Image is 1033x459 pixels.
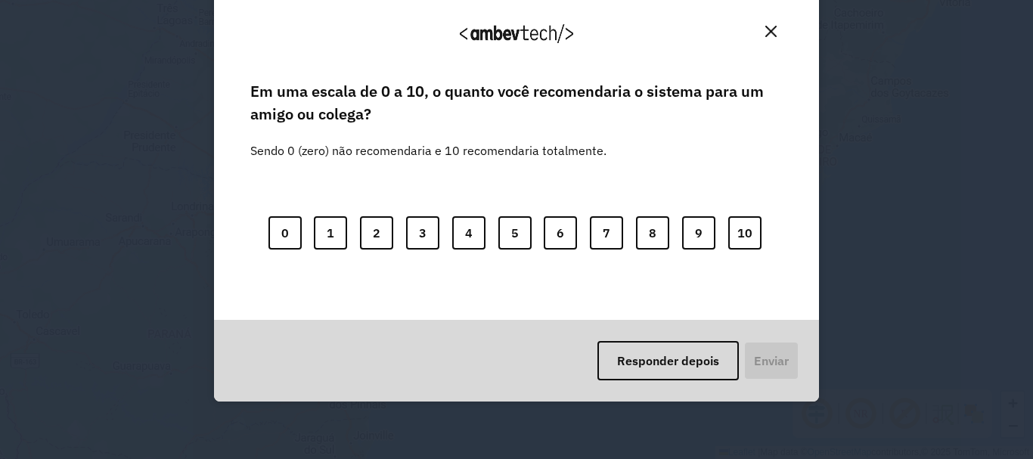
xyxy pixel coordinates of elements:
button: 7 [590,216,623,250]
label: Em uma escala de 0 a 10, o quanto você recomendaria o sistema para um amigo ou colega? [250,80,783,126]
button: 3 [406,216,439,250]
button: Close [759,20,783,43]
button: Responder depois [597,341,739,380]
img: Close [765,26,777,37]
button: 0 [268,216,302,250]
button: 2 [360,216,393,250]
label: Sendo 0 (zero) não recomendaria e 10 recomendaria totalmente. [250,123,606,160]
button: 9 [682,216,715,250]
button: 4 [452,216,485,250]
img: Logo Ambevtech [460,24,573,43]
button: 1 [314,216,347,250]
button: 6 [544,216,577,250]
button: 8 [636,216,669,250]
button: 10 [728,216,762,250]
button: 5 [498,216,532,250]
